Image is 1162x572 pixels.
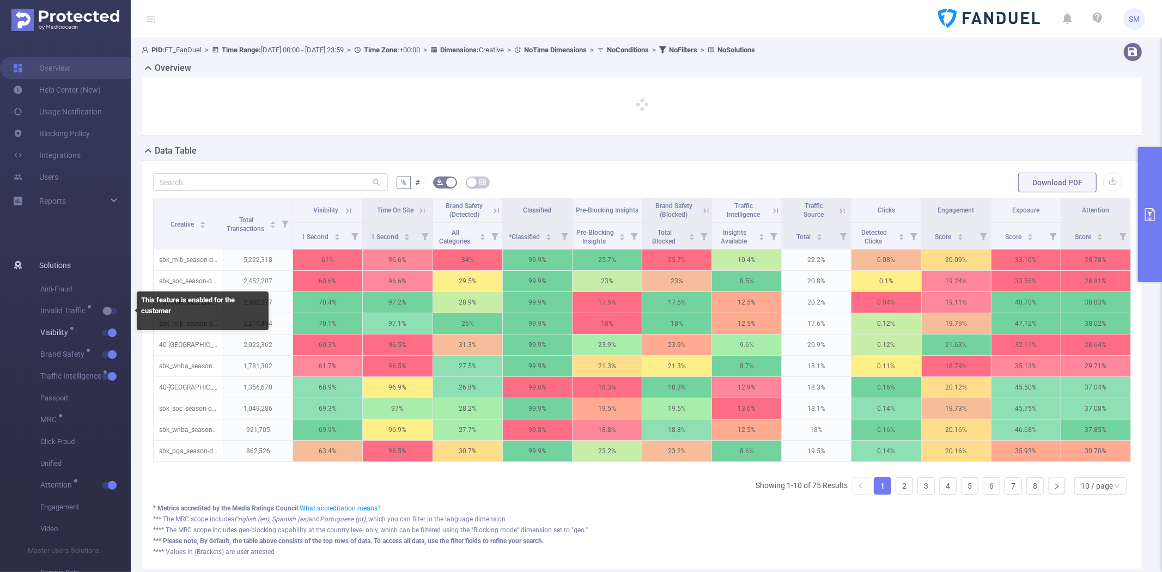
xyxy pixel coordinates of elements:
[957,236,963,239] i: icon: caret-down
[334,232,340,239] div: Sort
[293,419,362,440] p: 69.9%
[721,229,749,245] span: Insights Available
[545,232,552,239] div: Sort
[759,236,765,239] i: icon: caret-down
[759,232,765,235] i: icon: caret-up
[363,250,432,270] p: 96.6%
[523,206,551,214] span: Classified
[503,398,572,419] p: 99.9%
[446,202,483,218] span: Brand Safety (Detected)
[642,419,711,440] p: 18.8%
[509,233,542,241] span: *Classified
[433,377,502,398] p: 26.8%
[1115,223,1130,249] i: Filter menu
[896,478,912,494] a: 2
[626,223,642,249] i: Filter menu
[1048,477,1066,495] li: Next Page
[878,206,895,214] span: Clicks
[40,307,89,314] span: Invalid Traffic
[862,229,887,245] span: Detected Clicks
[420,46,430,54] span: >
[922,398,991,419] p: 19.73 %
[372,233,400,241] span: 1 Second
[991,356,1061,376] p: 35.13 %
[293,271,362,291] p: 60.6%
[40,416,60,423] span: MRC
[433,356,502,376] p: 27.5%
[712,377,781,398] p: 12.9%
[642,313,711,334] p: 18%
[40,350,88,358] span: Brand Safety
[991,441,1061,461] p: 35.93 %
[300,504,381,512] a: What accreditation means?
[712,271,781,291] p: 8.5%
[935,233,953,241] span: Score
[40,278,131,300] span: Anti-Fraud
[922,334,991,355] p: 21.63 %
[782,334,851,355] p: 20.9%
[874,477,891,495] li: 1
[576,206,638,214] span: Pre-Blocking Insights
[782,313,851,334] p: 17.6%
[906,223,921,249] i: Filter menu
[689,232,695,235] i: icon: caret-up
[334,232,340,235] i: icon: caret-up
[437,179,443,185] i: icon: bg-colors
[223,398,293,419] p: 1,049,286
[154,377,223,398] p: 40-[GEOGRAPHIC_DATA]-Digital-Ads-US-300x600.jpg [5446596]
[1075,233,1093,241] span: Score
[40,518,131,540] span: Video
[347,223,362,249] i: Filter menu
[479,236,485,239] i: icon: caret-down
[1027,232,1033,239] div: Sort
[1026,477,1044,495] li: 8
[642,292,711,313] p: 17.5%
[1097,236,1103,239] i: icon: caret-down
[363,334,432,355] p: 96.5%
[141,296,235,315] b: This feature is enabled for the customer
[1097,232,1103,239] div: Sort
[922,271,991,291] p: 19.24 %
[154,271,223,291] p: sbk_soc_season-dynamic_300x250.zip [4741987]
[983,478,1000,494] a: 6
[922,441,991,461] p: 20.16 %
[277,198,293,249] i: Filter menu
[1018,173,1097,192] button: Download PDF
[199,220,205,223] i: icon: caret-up
[851,419,921,440] p: 0.16%
[857,483,864,489] i: icon: left
[607,46,649,54] b: No Conditions
[13,144,81,166] a: Integrations
[976,223,991,249] i: Filter menu
[896,477,913,495] li: 2
[922,250,991,270] p: 20.09 %
[40,453,131,474] span: Unified
[199,224,205,227] i: icon: caret-down
[852,477,869,495] li: Previous Page
[898,232,904,235] i: icon: caret-up
[653,229,678,245] span: Total Blocked
[922,313,991,334] p: 19.79 %
[991,334,1061,355] p: 32.11 %
[433,292,502,313] p: 28.9%
[573,419,642,440] p: 18.8%
[417,223,433,249] i: Filter menu
[1005,233,1023,241] span: Score
[697,46,708,54] span: >
[223,356,293,376] p: 1,781,302
[1114,483,1120,490] i: icon: down
[363,419,432,440] p: 96.9%
[440,46,504,54] span: Creative
[712,250,781,270] p: 10.4%
[293,313,362,334] p: 70.1%
[363,271,432,291] p: 96.6%
[938,206,975,214] span: Engagement
[851,250,921,270] p: 0.08%
[13,101,102,123] a: Usage Notification
[817,236,823,239] i: icon: caret-down
[573,377,642,398] p: 18.3%
[918,478,934,494] a: 3
[991,292,1061,313] p: 48.70 %
[223,250,293,270] p: 5,222,318
[983,477,1000,495] li: 6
